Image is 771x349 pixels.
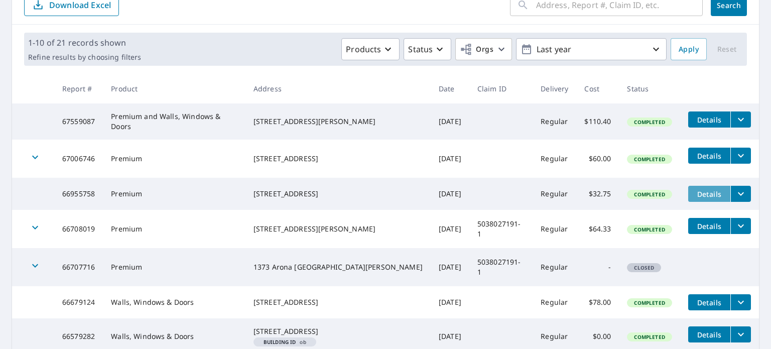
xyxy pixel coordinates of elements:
[431,178,469,210] td: [DATE]
[628,191,671,198] span: Completed
[54,286,103,318] td: 66679124
[730,111,751,128] button: filesDropdownBtn-67559087
[533,248,576,286] td: Regular
[103,74,245,103] th: Product
[576,140,619,178] td: $60.00
[54,178,103,210] td: 66955758
[431,210,469,248] td: [DATE]
[253,117,423,127] div: [STREET_ADDRESS][PERSON_NAME]
[628,226,671,233] span: Completed
[688,218,730,234] button: detailsBtn-66708019
[688,326,730,342] button: detailsBtn-66579282
[54,74,103,103] th: Report #
[103,103,245,140] td: Premium and Walls, Windows & Doors
[460,43,493,56] span: Orgs
[469,248,533,286] td: 5038027191-1
[688,111,730,128] button: detailsBtn-67559087
[469,210,533,248] td: 5038027191-1
[576,210,619,248] td: $64.33
[619,74,680,103] th: Status
[258,339,312,344] span: ob
[264,339,296,344] em: Building ID
[576,74,619,103] th: Cost
[730,186,751,202] button: filesDropdownBtn-66955758
[54,248,103,286] td: 66707716
[576,248,619,286] td: -
[54,140,103,178] td: 67006746
[28,37,141,49] p: 1-10 of 21 records shown
[576,178,619,210] td: $32.75
[431,103,469,140] td: [DATE]
[103,140,245,178] td: Premium
[431,140,469,178] td: [DATE]
[688,186,730,202] button: detailsBtn-66955758
[533,41,650,58] p: Last year
[346,43,381,55] p: Products
[628,299,671,306] span: Completed
[469,74,533,103] th: Claim ID
[694,298,724,307] span: Details
[628,119,671,126] span: Completed
[694,189,724,199] span: Details
[103,286,245,318] td: Walls, Windows & Doors
[730,218,751,234] button: filesDropdownBtn-66708019
[253,326,423,336] div: [STREET_ADDRESS]
[103,248,245,286] td: Premium
[253,224,423,234] div: [STREET_ADDRESS][PERSON_NAME]
[694,115,724,125] span: Details
[408,43,433,55] p: Status
[694,221,724,231] span: Details
[671,38,707,60] button: Apply
[533,74,576,103] th: Delivery
[516,38,667,60] button: Last year
[431,74,469,103] th: Date
[730,326,751,342] button: filesDropdownBtn-66579282
[54,103,103,140] td: 67559087
[103,210,245,248] td: Premium
[688,294,730,310] button: detailsBtn-66679124
[253,262,423,272] div: 1373 Arona [GEOGRAPHIC_DATA][PERSON_NAME]
[253,189,423,199] div: [STREET_ADDRESS]
[533,286,576,318] td: Regular
[245,74,431,103] th: Address
[730,148,751,164] button: filesDropdownBtn-67006746
[688,148,730,164] button: detailsBtn-67006746
[341,38,400,60] button: Products
[730,294,751,310] button: filesDropdownBtn-66679124
[253,297,423,307] div: [STREET_ADDRESS]
[28,53,141,62] p: Refine results by choosing filters
[431,248,469,286] td: [DATE]
[628,333,671,340] span: Completed
[253,154,423,164] div: [STREET_ADDRESS]
[694,330,724,339] span: Details
[719,1,739,10] span: Search
[404,38,451,60] button: Status
[533,140,576,178] td: Regular
[533,210,576,248] td: Regular
[628,264,660,271] span: Closed
[679,43,699,56] span: Apply
[54,210,103,248] td: 66708019
[431,286,469,318] td: [DATE]
[533,103,576,140] td: Regular
[455,38,512,60] button: Orgs
[576,286,619,318] td: $78.00
[103,178,245,210] td: Premium
[533,178,576,210] td: Regular
[694,151,724,161] span: Details
[576,103,619,140] td: $110.40
[628,156,671,163] span: Completed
